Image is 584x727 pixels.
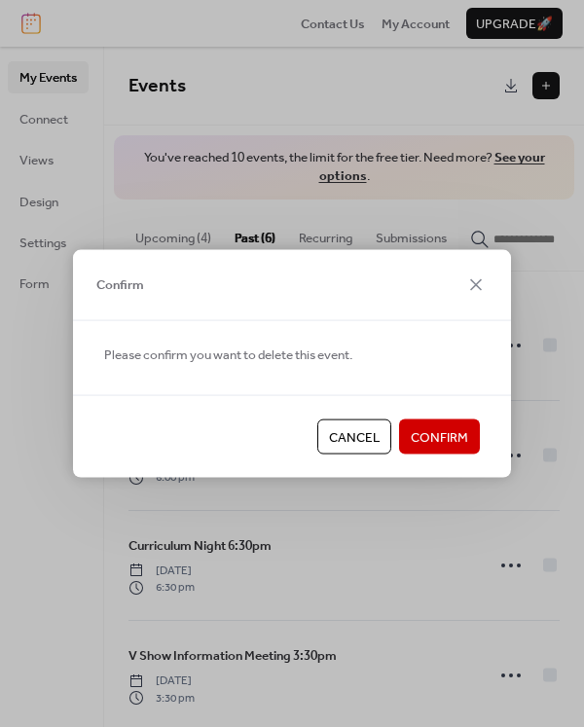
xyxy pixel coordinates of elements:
button: Cancel [317,419,391,454]
span: Confirm [96,275,144,295]
span: Confirm [411,428,468,448]
button: Confirm [399,419,480,454]
span: Please confirm you want to delete this event. [104,345,352,364]
span: Cancel [329,428,380,448]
